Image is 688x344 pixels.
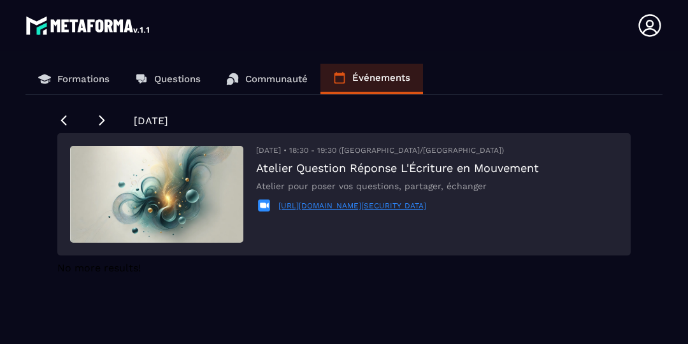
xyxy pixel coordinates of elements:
[256,161,539,175] h3: Atelier Question Réponse L'Écriture en Mouvement
[57,73,110,85] p: Formations
[134,115,168,127] span: [DATE]
[213,64,320,94] a: Communauté
[245,73,308,85] p: Communauté
[122,64,213,94] a: Questions
[154,73,201,85] p: Questions
[278,201,426,210] a: [URL][DOMAIN_NAME][SECURITY_DATA]
[25,64,122,94] a: Formations
[256,181,539,191] p: Atelier pour poser vos questions, partager, échanger
[320,64,423,94] a: Événements
[256,146,504,155] span: [DATE] • 18:30 - 19:30 ([GEOGRAPHIC_DATA]/[GEOGRAPHIC_DATA])
[57,262,141,274] span: No more results!
[70,146,243,243] img: img
[25,13,152,38] img: logo
[352,72,410,83] p: Événements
